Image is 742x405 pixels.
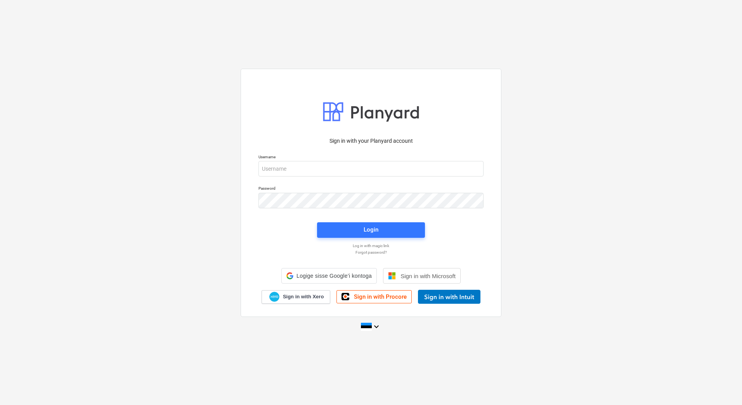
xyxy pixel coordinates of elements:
span: Logige sisse Google’i kontoga [296,273,372,279]
img: Microsoft logo [388,272,396,280]
p: Sign in with your Planyard account [258,137,484,145]
div: Login [364,225,378,235]
span: Sign in with Xero [283,293,324,300]
button: Login [317,222,425,238]
span: Sign in with Procore [354,293,407,300]
div: Logige sisse Google’i kontoga [281,268,377,284]
img: Xero logo [269,292,279,302]
span: Sign in with Microsoft [400,273,456,279]
i: keyboard_arrow_down [372,322,381,331]
p: Password [258,186,484,192]
p: Username [258,154,484,161]
input: Username [258,161,484,177]
a: Sign in with Xero [262,290,331,304]
a: Sign in with Procore [336,290,412,303]
a: Log in with magic link [255,243,487,248]
a: Forgot password? [255,250,487,255]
